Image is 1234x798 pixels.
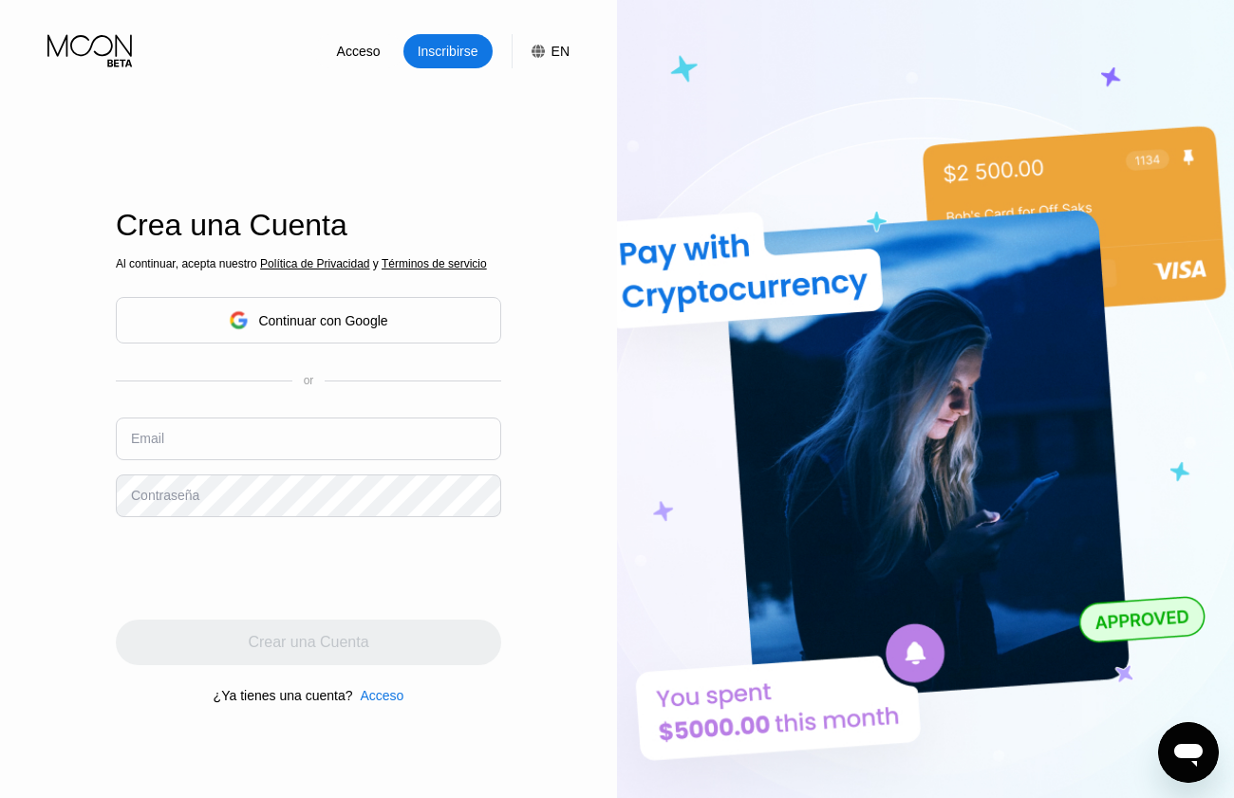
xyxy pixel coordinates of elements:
[260,257,369,270] span: Política de Privacidad
[116,297,501,343] div: Continuar con Google
[552,44,570,59] div: EN
[304,374,314,387] div: or
[335,42,383,61] div: Acceso
[258,313,387,328] div: Continuar con Google
[352,688,403,703] div: Acceso
[116,208,501,243] div: Crea una Cuenta
[360,688,403,703] div: Acceso
[314,34,403,68] div: Acceso
[116,531,404,605] iframe: reCAPTCHA
[416,42,480,61] div: Inscribirse
[214,688,353,703] div: ¿Ya tienes una cuenta?
[512,34,570,68] div: EN
[370,257,382,270] span: y
[116,257,501,270] div: Al continuar, acepta nuestro
[382,257,487,270] span: Términos de servicio
[131,431,164,446] div: Email
[403,34,493,68] div: Inscribirse
[131,488,199,503] div: Contraseña
[1158,722,1219,783] iframe: Botón para iniciar la ventana de mensajería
